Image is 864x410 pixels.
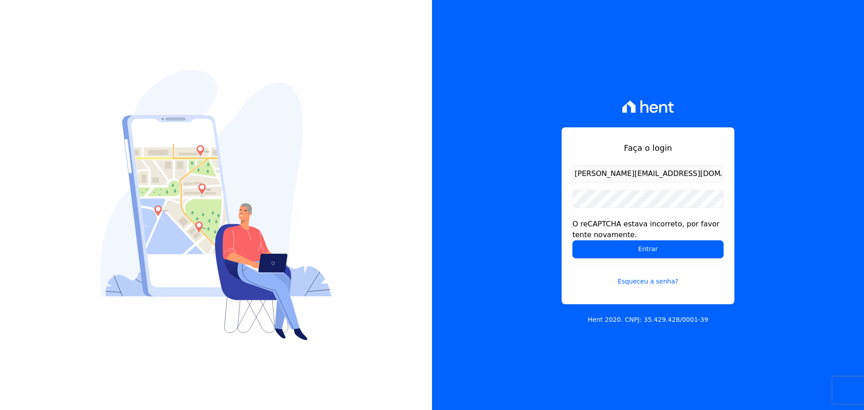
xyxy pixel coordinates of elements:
input: Entrar [572,240,724,258]
div: O reCAPTCHA estava incorreto, por favor tente novamente. [572,219,724,240]
a: Esqueceu a senha? [572,266,724,286]
p: Hent 2020. CNPJ: 35.429.428/0001-39 [588,315,708,324]
h1: Faça o login [572,142,724,154]
img: Login [100,70,332,340]
input: Email [572,165,724,183]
